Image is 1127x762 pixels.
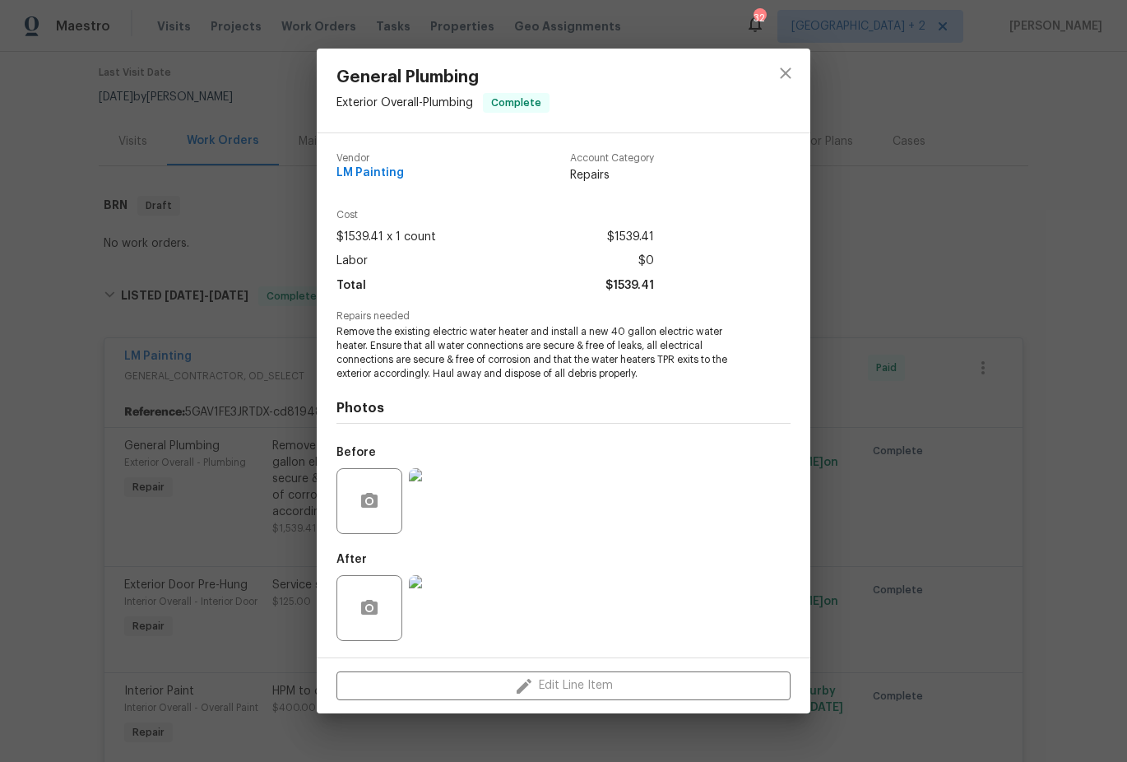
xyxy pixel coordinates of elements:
span: Repairs [570,167,654,184]
span: $0 [638,249,654,273]
span: $1539.41 x 1 count [336,225,436,249]
span: Vendor [336,153,404,164]
span: Account Category [570,153,654,164]
span: Cost [336,210,654,221]
span: Repairs needed [336,311,791,322]
h4: Photos [336,400,791,416]
h5: After [336,554,367,565]
h5: Before [336,447,376,458]
span: Remove the existing electric water heater and install a new 40 gallon electric water heater. Ensu... [336,325,745,380]
span: LM Painting [336,167,404,179]
span: $1539.41 [605,274,654,298]
span: Exterior Overall - Plumbing [336,97,473,109]
button: close [766,53,805,93]
span: $1539.41 [607,225,654,249]
span: General Plumbing [336,68,550,86]
span: Complete [485,95,548,111]
span: Labor [336,249,368,273]
div: 32 [754,10,765,26]
span: Total [336,274,366,298]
